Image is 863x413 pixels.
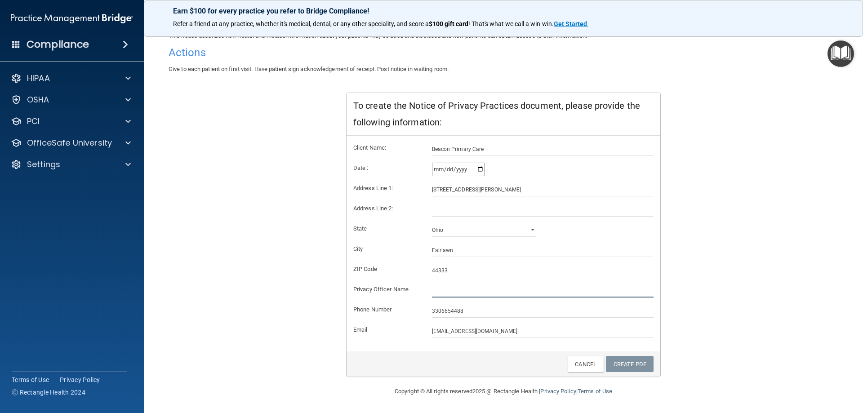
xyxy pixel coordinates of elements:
a: Get Started [554,20,588,27]
strong: Get Started [554,20,587,27]
span: Ⓒ Rectangle Health 2024 [12,388,85,397]
a: Cancel [567,356,604,373]
div: Copyright © All rights reserved 2025 @ Rectangle Health | | [339,377,667,406]
label: Date : [347,163,425,173]
a: OfficeSafe University [11,138,131,148]
a: Settings [11,159,131,170]
label: Client Name: [347,142,425,153]
h4: Compliance [27,38,89,51]
p: Settings [27,159,60,170]
div: To create the Notice of Privacy Practices document, please provide the following information: [347,93,660,136]
a: Privacy Policy [540,388,576,395]
a: Terms of Use [578,388,612,395]
label: State [347,223,425,234]
span: ! That's what we call a win-win. [468,20,554,27]
label: City [347,244,425,254]
label: Address Line 2: [347,203,425,214]
p: PCI [27,116,40,127]
button: Open Resource Center [827,40,854,67]
label: Address Line 1: [347,183,425,194]
a: PCI [11,116,131,127]
a: Privacy Policy [60,375,100,384]
h4: Actions [169,47,838,58]
a: Terms of Use [12,375,49,384]
input: _____ [432,264,654,277]
img: PMB logo [11,9,133,27]
p: OSHA [27,94,49,105]
label: ZIP Code [347,264,425,275]
strong: $100 gift card [429,20,468,27]
p: HIPAA [27,73,50,84]
a: Create PDF [606,356,654,373]
p: Earn $100 for every practice you refer to Bridge Compliance! [173,7,834,15]
span: Refer a friend at any practice, whether it's medical, dental, or any other speciality, and score a [173,20,429,27]
label: Email [347,324,425,335]
label: Phone Number [347,304,425,315]
p: OfficeSafe University [27,138,112,148]
span: Give to each patient on first visit. Have patient sign acknowledgement of receipt. Post notice in... [169,66,449,72]
a: HIPAA [11,73,131,84]
a: OSHA [11,94,131,105]
label: Privacy Officer Name [347,284,425,295]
